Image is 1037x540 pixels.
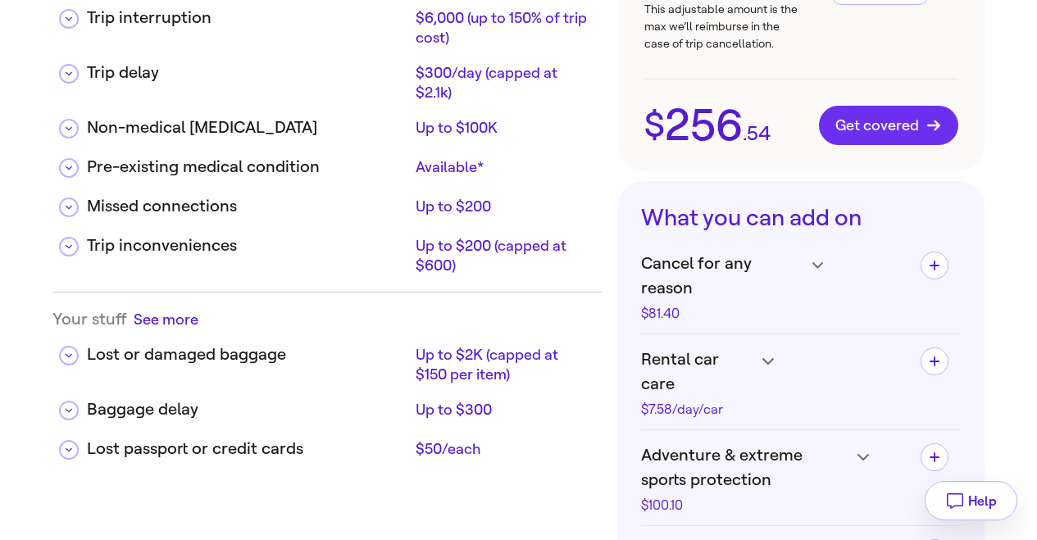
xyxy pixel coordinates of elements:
div: $50/each [416,439,589,459]
div: Pre-existing medical condition [87,155,409,179]
div: Up to $100K [416,118,589,138]
div: Non-medical [MEDICAL_DATA] [87,116,409,140]
div: $6,000 (up to 150% of trip cost) [416,8,589,48]
div: Up to $200 (capped at $600) [416,236,589,275]
div: $300/day (capped at $2.1k) [416,63,589,102]
div: Baggage delay [87,397,409,422]
div: Up to $200 [416,197,589,216]
button: Add Cancel for any reason [921,252,948,279]
button: Add Rental car care [921,347,948,375]
div: Trip inconveniences [87,234,409,258]
span: Get covered [835,117,942,134]
span: 54 [747,124,771,143]
div: Baggage delayUp to $300 [52,384,602,424]
div: Trip delay$300/day (capped at $2.1k) [52,48,602,102]
div: Non-medical [MEDICAL_DATA]Up to $100K [52,102,602,142]
h3: What you can add on [641,204,962,232]
span: Cancel for any reason [641,252,803,301]
div: Pre-existing medical conditionAvailable* [52,142,602,181]
div: Lost or damaged baggage [87,343,409,367]
span: Adventure & extreme sports protection [641,443,848,492]
div: Trip inconveniencesUp to $200 (capped at $600) [52,220,602,275]
div: Up to $300 [416,400,589,420]
h4: Cancel for any reason$81.40 [641,252,907,320]
h4: Rental car care$7.58/day/car [641,347,907,416]
div: Lost passport or credit cards$50/each [52,424,602,463]
span: 256 [665,103,743,147]
h4: Adventure & extreme sports protection$100.10 [641,443,907,512]
span: $ [644,108,665,143]
button: Help [925,481,1017,520]
span: . [743,124,747,143]
div: Lost or damaged baggageUp to $2K (capped at $150 per item) [52,329,602,384]
div: Missed connectionsUp to $200 [52,181,602,220]
button: Get covered [819,106,958,145]
span: Help [968,493,997,509]
div: Your stuff [52,309,602,329]
div: $81.40 [641,307,803,320]
div: Trip delay [87,61,409,85]
div: Available* [416,157,589,177]
button: Add Adventure & extreme sports protection [921,443,948,471]
div: $7.58 [641,403,754,416]
span: Rental car care [641,347,754,397]
p: This adjustable amount is the max we’ll reimburse in the case of trip cancellation. [644,1,801,52]
div: Up to $2K (capped at $150 per item) [416,345,589,384]
div: $100.10 [641,499,848,512]
div: Lost passport or credit cards [87,437,409,461]
div: Missed connections [87,194,409,219]
div: Trip interruption [87,6,409,30]
span: /day/car [672,402,723,417]
button: See more [134,309,198,329]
